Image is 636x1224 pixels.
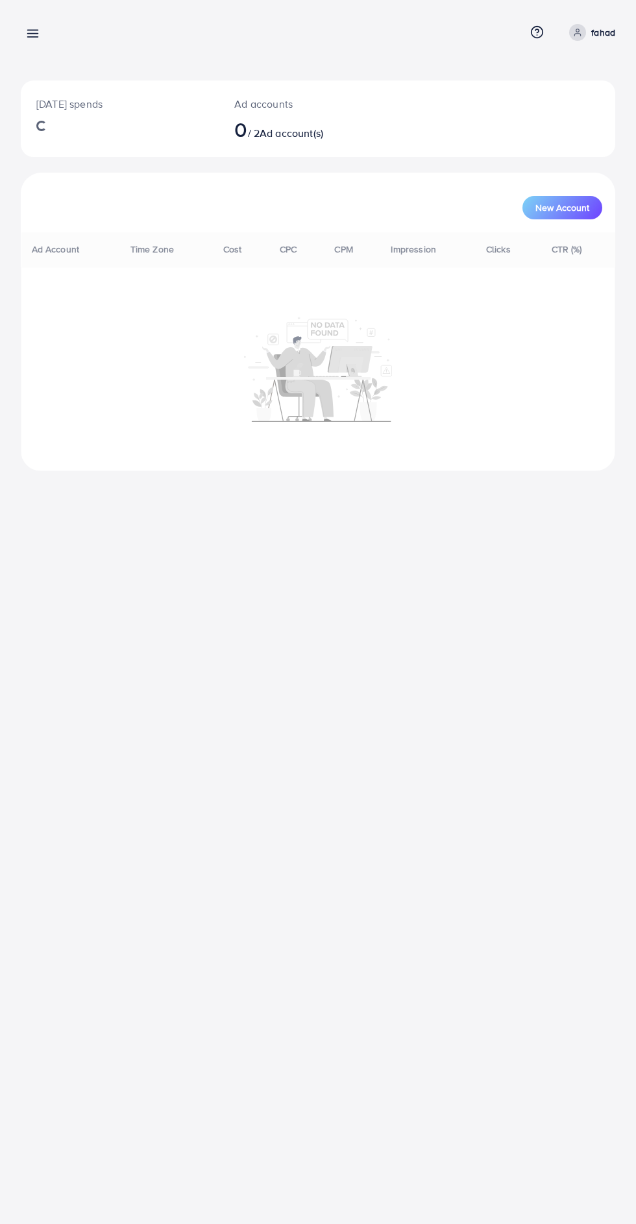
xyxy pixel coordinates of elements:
[591,25,615,40] p: fahad
[234,117,352,141] h2: / 2
[260,126,323,140] span: Ad account(s)
[234,96,352,112] p: Ad accounts
[36,96,203,112] p: [DATE] spends
[564,24,615,41] a: fahad
[535,203,589,212] span: New Account
[522,196,602,219] button: New Account
[234,114,247,144] span: 0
